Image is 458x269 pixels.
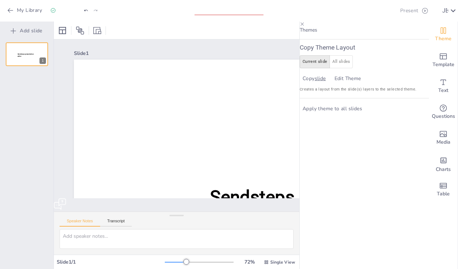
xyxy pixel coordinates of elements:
span: Charts [436,166,451,173]
button: Speaker Notes [60,219,100,227]
button: current slide [300,55,330,68]
div: Add charts and graphs [429,151,458,177]
span: Template [433,61,454,69]
button: Export to PowerPoint [383,4,396,18]
span: Questions [432,112,455,120]
div: create layout [300,55,429,68]
div: 1 [39,57,46,64]
div: Add a table [429,177,458,203]
span: Sendsteps presentation editor [18,53,34,57]
div: J B [442,8,448,14]
span: Sendsteps presentation editor [210,187,399,233]
span: Text [438,87,448,94]
span: Single View [270,259,295,265]
div: 72 % [241,259,258,265]
div: Saved [50,7,73,14]
button: Copyslide [300,74,329,83]
button: Present [397,4,430,18]
input: Insert title [195,5,256,15]
div: Get real-time input from your audience [429,99,458,125]
span: Theme [435,35,452,43]
div: Add ready made slides [429,47,458,73]
div: Add text boxes [429,73,458,99]
span: Creates a layout from the slide(s) layers to the selected theme. [300,86,429,92]
div: Change the overall theme [429,22,458,47]
span: Media [436,138,450,146]
div: 1 [6,42,48,66]
div: Resize presentation [92,25,103,36]
u: slide [315,76,326,81]
div: Add images, graphics, shapes or video [429,125,458,151]
button: Apply theme to all slides [300,104,365,113]
span: Position [76,26,84,35]
button: J B [442,4,448,18]
img: Close chat [54,198,66,210]
span: Table [437,190,450,198]
button: Edit Theme [332,74,364,83]
p: Themes [300,27,429,33]
div: Slide 1 / 1 [57,259,165,265]
button: Add slide [4,25,50,37]
button: all slides [330,55,353,68]
button: Transcript [100,219,132,227]
h6: Copy Theme Layout [300,42,429,52]
button: My Library [5,5,45,16]
div: Layout [57,25,68,36]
